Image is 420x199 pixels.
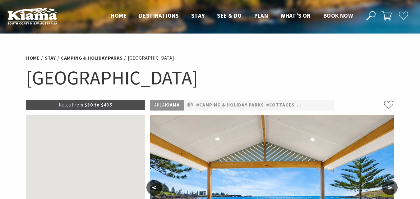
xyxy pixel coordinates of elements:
span: Plan [254,12,268,19]
a: #Pet Friendly [297,101,333,109]
span: Destinations [139,12,179,19]
button: < [146,180,162,195]
span: Area [154,102,165,108]
a: Home [26,55,39,61]
a: Stay [45,55,56,61]
span: Book now [323,12,353,19]
li: [GEOGRAPHIC_DATA] [128,54,174,62]
span: Rates From: [59,102,85,108]
span: Home [111,12,127,19]
p: Kiama [150,100,184,111]
button: > [382,180,398,195]
p: $30 to $435 [26,100,145,110]
h1: [GEOGRAPHIC_DATA] [26,65,394,90]
span: Stay [191,12,205,19]
a: #Camping & Holiday Parks [196,101,264,109]
a: #Cottages [266,101,295,109]
img: Kiama Logo [7,7,57,25]
a: Camping & Holiday Parks [61,55,122,61]
nav: Main Menu [104,11,359,21]
span: What’s On [280,12,311,19]
span: See & Do [217,12,242,19]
